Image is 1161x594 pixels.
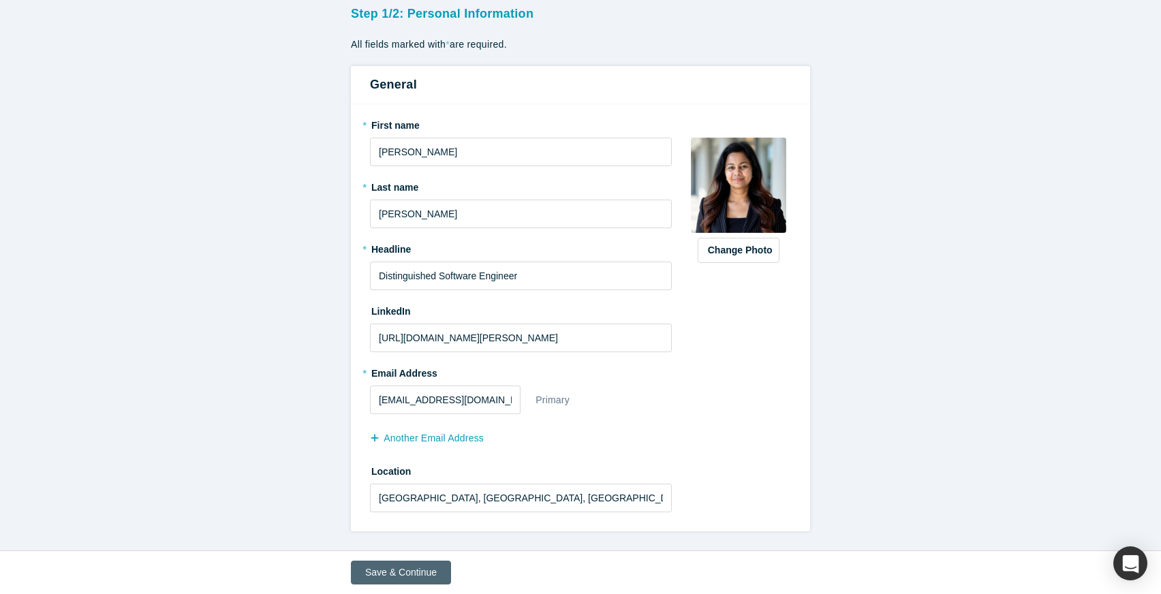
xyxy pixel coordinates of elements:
[370,460,672,479] label: Location
[351,37,810,52] p: All fields marked with are required.
[691,138,786,233] img: Profile user default
[370,362,437,381] label: Email Address
[370,484,672,512] input: Enter a location
[370,76,791,94] h3: General
[370,426,498,450] button: another Email Address
[370,176,672,195] label: Last name
[370,114,672,133] label: First name
[698,238,779,263] button: Change Photo
[370,238,672,257] label: Headline
[370,300,411,319] label: LinkedIn
[535,388,570,412] div: Primary
[370,262,672,290] input: Partner, CEO
[351,561,451,584] button: Save & Continue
